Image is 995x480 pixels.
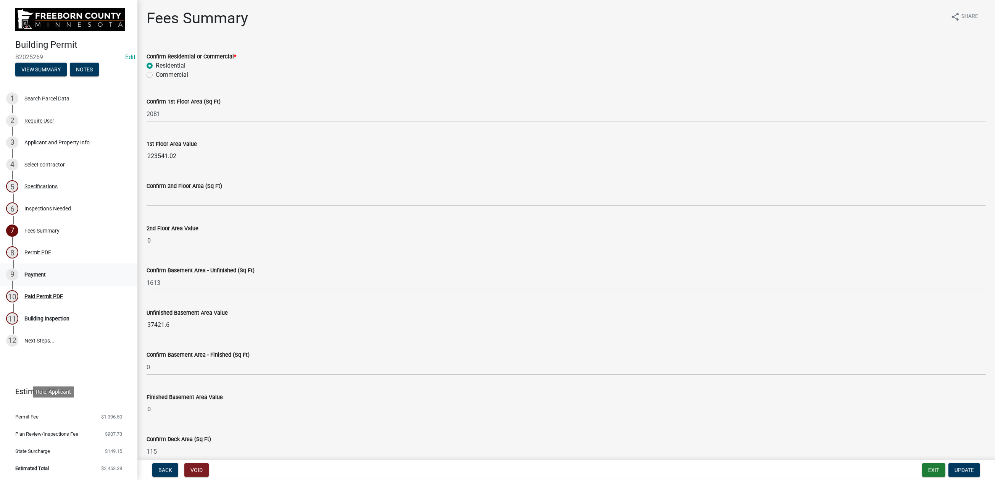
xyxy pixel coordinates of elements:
div: 5 [6,180,18,192]
button: shareShare [945,9,984,24]
wm-modal-confirm: Edit Application Number [125,53,135,61]
div: Inspections Needed [24,206,71,211]
div: Payment [24,272,46,277]
label: Confirm Residential or Commercial [147,54,236,60]
span: Estimated Total [15,466,49,471]
wm-modal-confirm: Notes [70,67,99,73]
span: Update [955,467,974,473]
label: 2nd Floor Area Value [147,226,198,231]
label: Confirm Deck Area (Sq Ft) [147,437,211,442]
div: Search Parcel Data [24,96,69,101]
div: 4 [6,158,18,171]
label: Confirm 2nd Floor Area (Sq Ft) [147,184,222,189]
div: 2 [6,115,18,127]
div: 6 [6,202,18,215]
button: View Summary [15,63,67,76]
div: Select contractor [24,162,65,167]
span: $1,396.50 [101,414,122,419]
span: $149.15 [105,449,122,454]
label: Commercial [156,70,188,79]
span: Plan Review/Inspections Fee [15,432,78,436]
button: Exit [922,463,945,477]
button: Update [948,463,980,477]
label: Confirm Basement Area - Unfinished (Sq Ft) [147,268,255,273]
span: Back [158,467,172,473]
div: Applicant and Property Info [24,140,90,145]
div: 3 [6,136,18,149]
div: Role: Applicant [33,386,74,398]
label: Confirm Basement Area - Finished (Sq Ft) [147,352,250,358]
a: Edit [125,53,135,61]
wm-modal-confirm: Summary [15,67,67,73]
h4: Building Permit [15,39,131,50]
label: Confirm 1st Floor Area (Sq Ft) [147,99,221,105]
span: Permit Fee [15,414,39,419]
div: Building Inspection [24,316,69,321]
div: Require User [24,118,54,123]
span: B2025269 [15,53,122,61]
button: Back [152,463,178,477]
label: Residential [156,61,185,70]
div: 7 [6,225,18,237]
label: 1st Floor Area Value [147,142,197,147]
span: Share [961,12,978,21]
h1: Fees Summary [147,9,248,27]
button: Notes [70,63,99,76]
div: 10 [6,290,18,302]
img: Freeborn County, Minnesota [15,8,125,31]
div: Fees Summary [24,228,60,233]
span: $2,453.38 [101,466,122,471]
span: $907.73 [105,432,122,436]
div: Paid Permit PDF [24,294,63,299]
label: Finished Basement Area Value [147,395,223,400]
div: 8 [6,246,18,259]
span: State Surcharge [15,449,50,454]
div: 9 [6,268,18,281]
div: 12 [6,335,18,347]
div: 1 [6,92,18,105]
div: 11 [6,312,18,325]
label: Unfinished Basement Area Value [147,310,228,316]
a: Estimated Fees [6,384,125,399]
i: share [951,12,960,21]
div: Permit PDF [24,250,51,255]
div: Specifications [24,184,58,189]
button: Void [184,463,209,477]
